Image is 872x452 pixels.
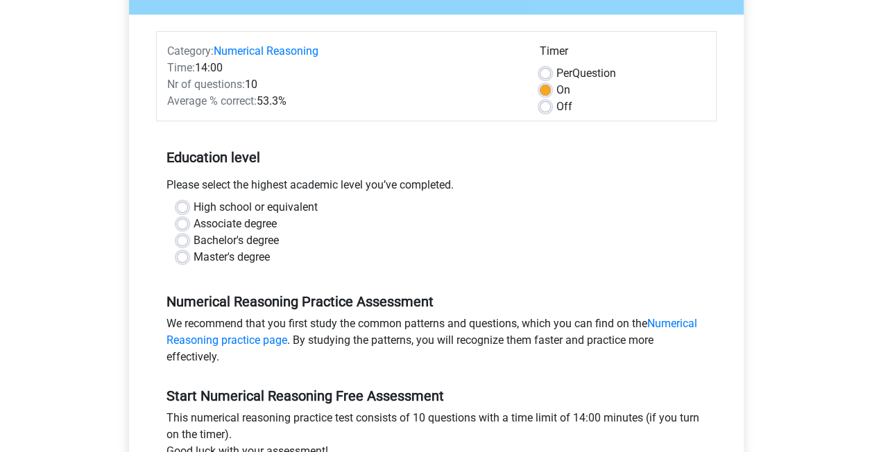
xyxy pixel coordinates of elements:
div: 53.3% [157,93,529,110]
h5: Education level [166,144,706,171]
h5: Numerical Reasoning Practice Assessment [166,293,706,310]
span: Average % correct: [167,94,257,107]
label: Off [556,98,572,115]
span: Category: [167,44,214,58]
div: 10 [157,76,529,93]
label: Bachelor's degree [194,232,279,249]
div: Please select the highest academic level you’ve completed. [156,177,717,199]
div: We recommend that you first study the common patterns and questions, which you can find on the . ... [156,315,717,371]
span: Nr of questions: [167,78,245,91]
label: Associate degree [194,216,277,232]
div: Timer [540,43,706,65]
label: High school or equivalent [194,199,318,216]
a: Numerical Reasoning [214,44,318,58]
label: Master's degree [194,249,270,266]
label: On [556,82,570,98]
span: Time: [167,61,195,74]
span: Per [556,67,572,80]
div: 14:00 [157,60,529,76]
h5: Start Numerical Reasoning Free Assessment [166,388,706,404]
label: Question [556,65,616,82]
